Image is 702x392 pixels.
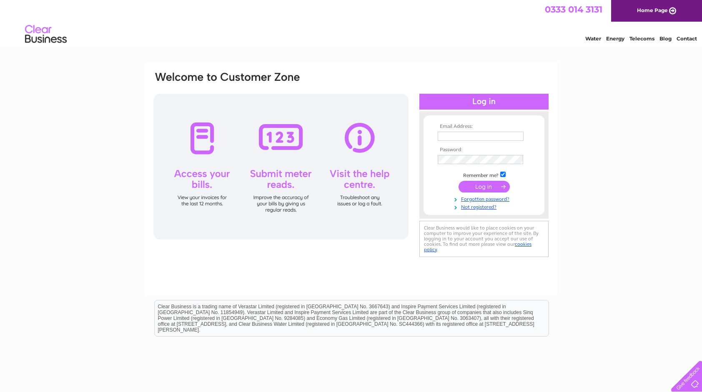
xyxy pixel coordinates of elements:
a: Blog [659,35,672,42]
th: Password: [436,147,532,153]
img: logo.png [25,22,67,47]
a: cookies policy [424,241,532,252]
a: Forgotten password? [438,195,532,202]
div: Clear Business is a trading name of Verastar Limited (registered in [GEOGRAPHIC_DATA] No. 3667643... [155,5,549,40]
td: Remember me? [436,170,532,179]
a: Water [585,35,601,42]
input: Submit [459,181,510,192]
th: Email Address: [436,124,532,130]
a: Not registered? [438,202,532,210]
a: Contact [677,35,697,42]
div: Clear Business would like to place cookies on your computer to improve your experience of the sit... [419,221,549,257]
a: Energy [606,35,624,42]
a: 0333 014 3131 [545,4,602,15]
a: Telecoms [629,35,654,42]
